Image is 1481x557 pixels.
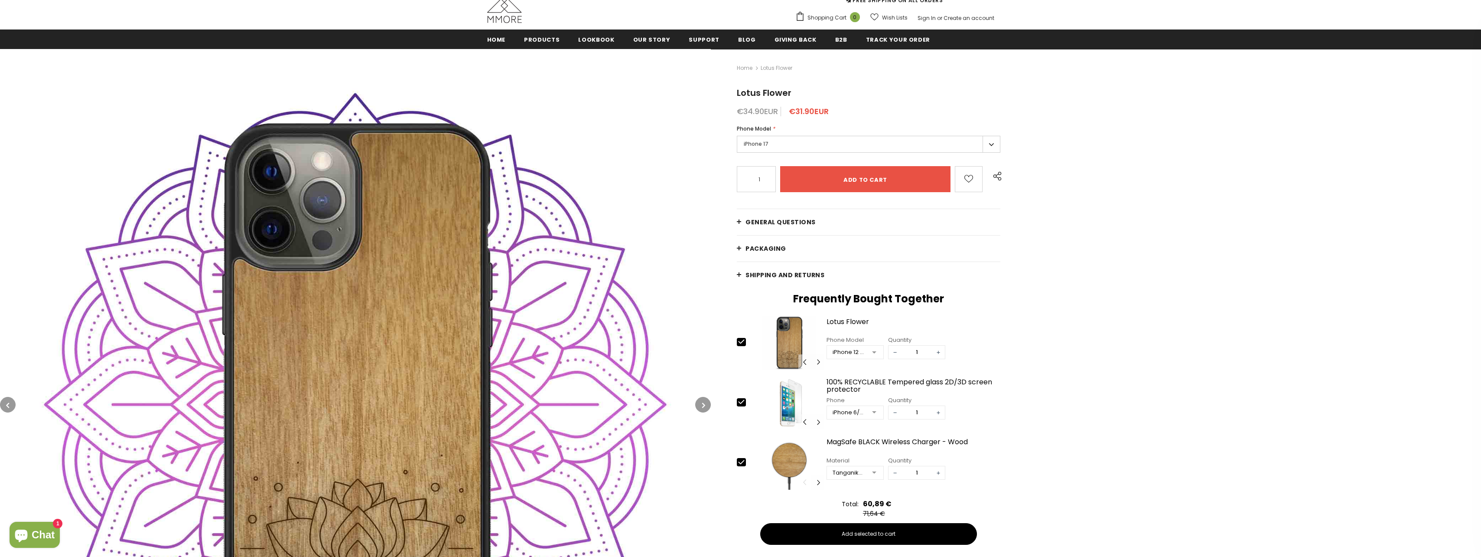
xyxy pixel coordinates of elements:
div: iPhone 12 Pro Max [833,348,866,357]
a: Our Story [633,29,671,49]
a: MagSafe BLACK Wireless Charger - Wood [827,438,1000,453]
a: Home [737,63,752,73]
span: Products [524,36,560,44]
a: Sign In [918,14,936,22]
span: Giving back [775,36,817,44]
div: Quantity [888,456,945,465]
a: Shipping and returns [737,262,1000,288]
img: iPhone 12 Pro Max Engraved Lotus Wood Phone Case [754,316,824,370]
span: − [889,466,902,479]
button: Add selected to cart [760,523,977,545]
span: Lookbook [578,36,614,44]
a: 100% RECYCLABLE Tempered glass 2D/3D screen protector [827,378,1000,393]
span: Blog [738,36,756,44]
div: Material [827,456,884,465]
span: Wish Lists [882,13,908,22]
span: Track your order [866,36,930,44]
input: Add to cart [780,166,950,192]
div: Total: [842,500,859,508]
span: Phone Model [737,125,771,132]
span: General Questions [745,218,816,226]
span: Our Story [633,36,671,44]
a: General Questions [737,209,1000,235]
span: + [932,406,945,419]
span: PACKAGING [745,244,786,253]
span: €34.90EUR [737,106,778,117]
span: Add selected to cart [842,530,895,538]
span: Lotus Flower [761,63,792,73]
span: + [932,346,945,359]
img: MagSafe BLACK Wireless Charger - Wood image 0 [754,436,824,490]
span: or [937,14,942,22]
a: Create an account [944,14,994,22]
a: Giving back [775,29,817,49]
div: 60,89 € [863,498,892,509]
label: iPhone 17 [737,136,1000,153]
div: Quantity [888,336,945,344]
span: Home [487,36,506,44]
span: − [889,346,902,359]
a: Lotus Flower [827,318,1000,333]
a: Home [487,29,506,49]
span: 0 [850,12,860,22]
div: Quantity [888,396,945,405]
h2: Frequently Bought Together [737,292,1000,305]
a: Lookbook [578,29,614,49]
div: Tanganika Wood [833,469,866,477]
span: + [932,466,945,479]
inbox-online-store-chat: Shopify online store chat [7,522,62,550]
a: support [689,29,719,49]
span: − [889,406,902,419]
a: Track your order [866,29,930,49]
span: Shopping Cart [807,13,846,22]
a: Wish Lists [870,10,908,25]
div: iPhone 6/6S/7/8/SE2/SE3 [833,408,866,417]
a: Shopping Cart 0 [795,11,864,24]
div: Phone [827,396,884,405]
a: Blog [738,29,756,49]
span: Shipping and returns [745,271,824,279]
span: support [689,36,719,44]
span: B2B [835,36,847,44]
img: Screen Protector iPhone SE 2 [754,376,824,430]
div: Phone Model [827,336,884,344]
span: Lotus Flower [737,87,791,99]
a: B2B [835,29,847,49]
span: €31.90EUR [789,106,829,117]
div: 71,64 € [863,509,894,518]
a: Products [524,29,560,49]
a: PACKAGING [737,236,1000,262]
